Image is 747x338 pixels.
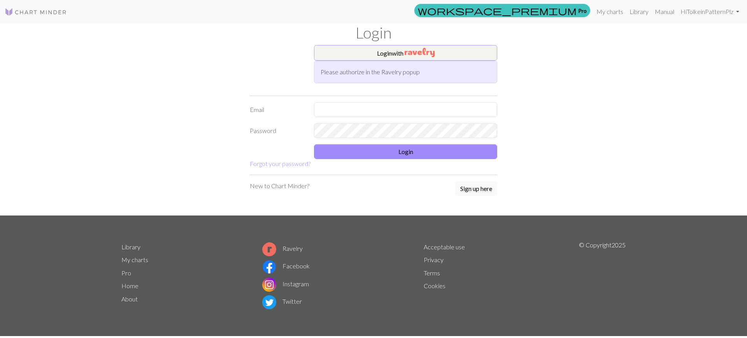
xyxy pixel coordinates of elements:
[314,61,497,83] div: Please authorize in the Ravelry popup
[414,4,590,17] a: Pro
[5,7,67,17] img: Logo
[455,181,497,196] button: Sign up here
[677,4,742,19] a: HiTolkeinPatternPlz
[262,242,276,256] img: Ravelry logo
[262,295,276,309] img: Twitter logo
[245,102,309,117] label: Email
[314,144,497,159] button: Login
[262,260,276,274] img: Facebook logo
[262,298,302,305] a: Twitter
[424,256,444,263] a: Privacy
[121,282,139,289] a: Home
[121,269,131,277] a: Pro
[424,243,465,250] a: Acceptable use
[250,160,310,167] a: Forgot your password?
[405,48,435,57] img: Ravelry
[424,269,440,277] a: Terms
[262,280,309,287] a: Instagram
[626,4,652,19] a: Library
[314,45,497,61] button: Loginwith
[424,282,445,289] a: Cookies
[262,245,303,252] a: Ravelry
[579,240,626,311] p: © Copyright 2025
[121,243,140,250] a: Library
[262,262,310,270] a: Facebook
[250,181,309,191] p: New to Chart Minder?
[455,181,497,197] a: Sign up here
[262,278,276,292] img: Instagram logo
[652,4,677,19] a: Manual
[593,4,626,19] a: My charts
[245,123,309,138] label: Password
[418,5,577,16] span: workspace_premium
[117,23,630,42] h1: Login
[121,256,148,263] a: My charts
[121,295,138,303] a: About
